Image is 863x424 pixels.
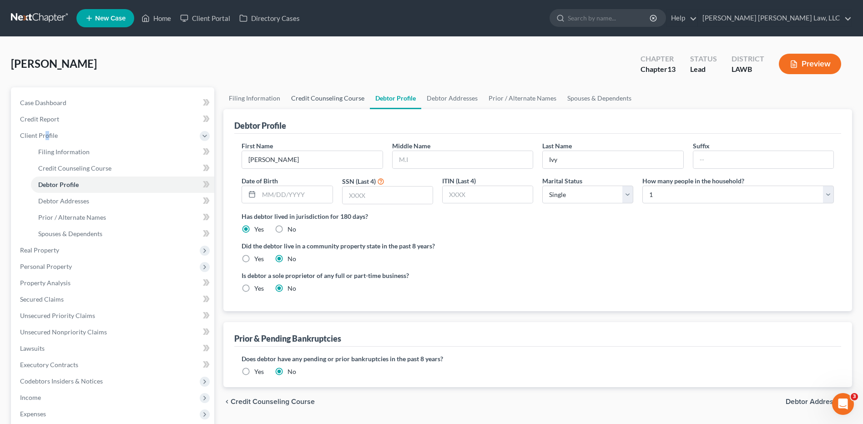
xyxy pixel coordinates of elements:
a: Credit Counseling Course [286,87,370,109]
a: Executory Contracts [13,357,214,373]
label: Yes [254,367,264,376]
span: Debtor Addresses [38,197,89,205]
input: Search by name... [568,10,651,26]
span: Real Property [20,246,59,254]
input: XXXX [343,187,433,204]
a: Help [666,10,697,26]
span: Executory Contracts [20,361,78,368]
iframe: Intercom live chat [832,393,854,415]
a: Credit Counseling Course [31,160,214,177]
span: Credit Counseling Course [38,164,111,172]
a: Case Dashboard [13,95,214,111]
a: Spouses & Dependents [562,87,637,109]
div: Chapter [641,64,676,75]
label: SSN (Last 4) [342,177,376,186]
span: Spouses & Dependents [38,230,102,237]
span: Client Profile [20,131,58,139]
div: Status [690,54,717,64]
a: Debtor Profile [370,87,421,109]
a: Spouses & Dependents [31,226,214,242]
a: [PERSON_NAME] [PERSON_NAME] Law, LLC [698,10,852,26]
a: Prior / Alternate Names [483,87,562,109]
a: Unsecured Priority Claims [13,308,214,324]
span: Secured Claims [20,295,64,303]
a: Property Analysis [13,275,214,291]
a: Client Portal [176,10,235,26]
button: chevron_left Credit Counseling Course [223,398,315,405]
label: Did the debtor live in a community property state in the past 8 years? [242,241,834,251]
span: Debtor Addresses [786,398,845,405]
label: Yes [254,284,264,293]
label: Middle Name [392,141,430,151]
input: MM/DD/YYYY [259,186,332,203]
div: LAWB [732,64,764,75]
label: Suffix [693,141,710,151]
span: [PERSON_NAME] [11,57,97,70]
span: 3 [851,393,858,400]
input: -- [693,151,833,168]
a: Debtor Profile [31,177,214,193]
span: Case Dashboard [20,99,66,106]
a: Filing Information [223,87,286,109]
i: chevron_left [223,398,231,405]
div: Debtor Profile [234,120,286,131]
span: Prior / Alternate Names [38,213,106,221]
label: No [288,284,296,293]
label: How many people in the household? [642,176,744,186]
span: Lawsuits [20,344,45,352]
span: New Case [95,15,126,22]
input: M.I [393,151,533,168]
span: Codebtors Insiders & Notices [20,377,103,385]
button: Preview [779,54,841,74]
label: Is debtor a sole proprietor of any full or part-time business? [242,271,533,280]
label: No [288,225,296,234]
label: No [288,367,296,376]
a: Directory Cases [235,10,304,26]
label: Date of Birth [242,176,278,186]
input: -- [242,151,382,168]
label: Does debtor have any pending or prior bankruptcies in the past 8 years? [242,354,834,363]
button: Debtor Addresses chevron_right [786,398,852,405]
a: Debtor Addresses [421,87,483,109]
div: Chapter [641,54,676,64]
span: Unsecured Priority Claims [20,312,95,319]
div: Lead [690,64,717,75]
label: Yes [254,225,264,234]
a: Credit Report [13,111,214,127]
label: No [288,254,296,263]
a: Prior / Alternate Names [31,209,214,226]
a: Lawsuits [13,340,214,357]
span: Income [20,394,41,401]
a: Debtor Addresses [31,193,214,209]
span: Property Analysis [20,279,71,287]
label: Marital Status [542,176,582,186]
label: Last Name [542,141,572,151]
span: Credit Counseling Course [231,398,315,405]
span: Filing Information [38,148,90,156]
label: Has debtor lived in jurisdiction for 180 days? [242,212,834,221]
label: Yes [254,254,264,263]
a: Home [137,10,176,26]
a: Filing Information [31,144,214,160]
span: 13 [667,65,676,73]
label: First Name [242,141,273,151]
span: Personal Property [20,262,72,270]
span: Expenses [20,410,46,418]
input: -- [543,151,683,168]
span: Debtor Profile [38,181,79,188]
input: XXXX [443,186,533,203]
span: Credit Report [20,115,59,123]
div: Prior & Pending Bankruptcies [234,333,341,344]
label: ITIN (Last 4) [442,176,476,186]
div: District [732,54,764,64]
a: Unsecured Nonpriority Claims [13,324,214,340]
a: Secured Claims [13,291,214,308]
span: Unsecured Nonpriority Claims [20,328,107,336]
